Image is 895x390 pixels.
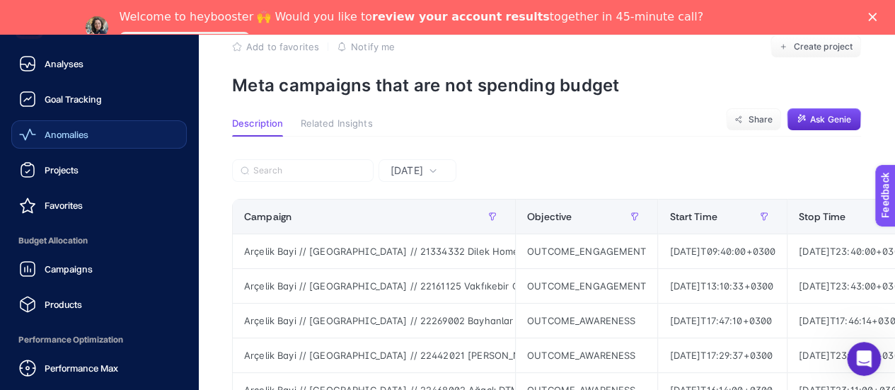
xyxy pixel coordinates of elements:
[868,13,882,21] div: Close
[337,41,395,52] button: Notify me
[120,32,250,49] a: Speak with an Expert
[516,269,657,303] div: OUTCOME_ENGAGEMENT
[11,255,187,283] a: Campaigns
[770,35,861,58] button: Create project
[8,4,54,16] span: Feedback
[799,211,845,222] span: Stop Time
[11,156,187,184] a: Projects
[244,211,291,222] span: Campaign
[11,290,187,319] a: Products
[45,129,88,140] span: Anomalies
[505,10,549,23] b: results
[300,118,372,137] button: Related Insights
[45,362,118,374] span: Performance Max
[86,16,108,39] img: Profile image for Neslihan
[233,304,515,338] div: Arçelik Bayi // [GEOGRAPHIC_DATA] // 22269002 Bayhanlar Arçelik - ÇYK // [GEOGRAPHIC_DATA] - Bayb...
[253,166,365,176] input: Search
[11,120,187,149] a: Anomalies
[233,269,515,303] div: Arçelik Bayi // [GEOGRAPHIC_DATA] // 22161125 Vakfıkebir Güven Elektrikli - ÇYK // [GEOGRAPHIC_DA...
[351,41,395,52] span: Notify me
[246,41,319,52] span: Add to favorites
[232,118,283,137] button: Description
[11,326,187,354] span: Performance Optimization
[45,263,93,275] span: Campaigns
[391,164,423,178] span: [DATE]
[300,118,372,130] span: Related Insights
[233,234,515,268] div: Arçelik Bayi // [GEOGRAPHIC_DATA] // 21334332 Dilek Home Arçelik - ID // [GEOGRAPHIC_DATA] & Trak...
[527,211,572,222] span: Objective
[232,75,861,96] p: Meta campaigns that are not spending budget
[11,191,187,219] a: Favorites
[516,304,657,338] div: OUTCOME_AWARENESS
[45,164,79,176] span: Projects
[45,299,82,310] span: Products
[726,108,781,131] button: Share
[45,58,83,69] span: Analyses
[11,50,187,78] a: Analyses
[11,226,187,255] span: Budget Allocation
[11,354,187,382] a: Performance Max
[669,211,717,222] span: Start Time
[232,41,319,52] button: Add to favorites
[516,234,657,268] div: OUTCOME_ENGAGEMENT
[847,342,881,376] iframe: Intercom live chat
[787,108,861,131] button: Ask Genie
[232,118,283,130] span: Description
[658,338,787,372] div: [DATE]T17:29:37+0300
[810,114,851,125] span: Ask Genie
[45,200,83,211] span: Favorites
[11,85,187,113] a: Goal Tracking
[658,269,787,303] div: [DATE]T13:10:33+0300
[748,114,773,125] span: Share
[45,93,102,105] span: Goal Tracking
[793,41,853,52] span: Create project
[233,338,515,372] div: Arçelik Bayi // [GEOGRAPHIC_DATA] // 22442021 [PERSON_NAME] DTM Arçelik - // [GEOGRAPHIC_DATA] Bö...
[372,10,502,23] b: review your account
[658,304,787,338] div: [DATE]T17:47:10+0300
[120,10,703,24] div: Welcome to heybooster 🙌 Would you like to together in 45-minute call?
[516,338,657,372] div: OUTCOME_AWARENESS
[658,234,787,268] div: [DATE]T09:40:00+0300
